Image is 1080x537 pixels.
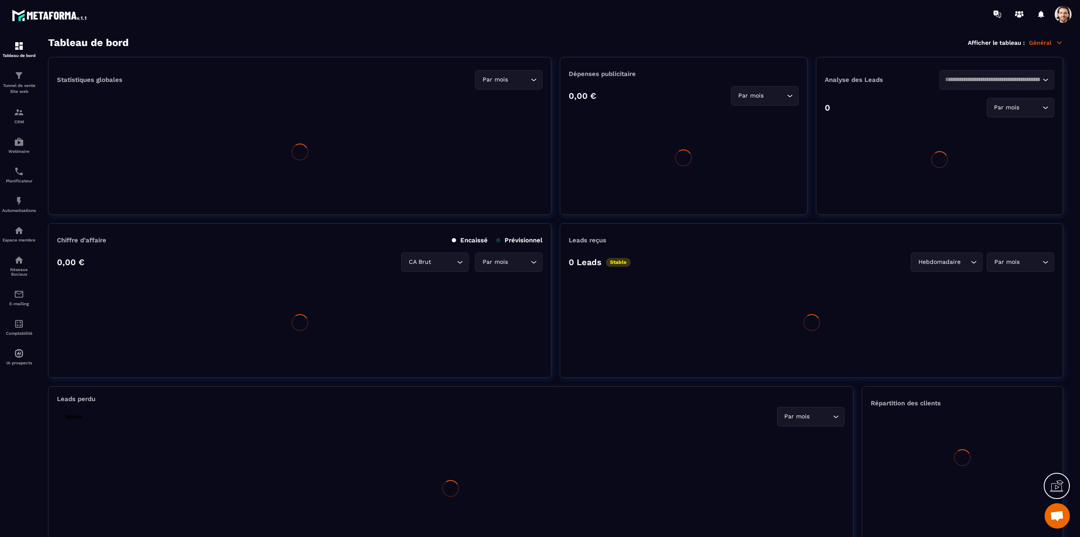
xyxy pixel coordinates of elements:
[569,70,798,78] p: Dépenses publicitaire
[14,255,24,265] img: social-network
[2,312,36,342] a: accountantaccountantComptabilité
[731,86,799,106] div: Search for option
[57,257,84,267] p: 0,00 €
[987,252,1054,272] div: Search for option
[2,83,36,95] p: Tunnel de vente Site web
[14,137,24,147] img: automations
[871,399,1054,407] p: Répartition des clients
[14,348,24,358] img: automations
[812,412,831,421] input: Search for option
[2,361,36,365] p: IA prospects
[2,331,36,336] p: Comptabilité
[2,35,36,64] a: formationformationTableau de bord
[2,53,36,58] p: Tableau de bord
[452,236,488,244] p: Encaissé
[14,196,24,206] img: automations
[510,75,529,84] input: Search for option
[61,412,86,421] p: Stable
[987,98,1054,117] div: Search for option
[496,236,543,244] p: Prévisionnel
[825,103,830,113] p: 0
[433,258,455,267] input: Search for option
[569,257,602,267] p: 0 Leads
[783,412,812,421] span: Par mois
[481,258,510,267] span: Par mois
[48,37,129,49] h3: Tableau de bord
[14,225,24,236] img: automations
[12,8,88,23] img: logo
[569,236,606,244] p: Leads reçus
[777,407,845,426] div: Search for option
[481,75,510,84] span: Par mois
[475,70,543,89] div: Search for option
[2,130,36,160] a: automationsautomationsWebinaire
[2,267,36,277] p: Réseaux Sociaux
[1029,39,1063,46] p: Général
[2,160,36,190] a: schedulerschedulerPlanificateur
[825,76,940,84] p: Analyse des Leads
[945,75,1040,84] input: Search for option
[2,249,36,283] a: social-networksocial-networkRéseaux Sociaux
[57,395,95,403] p: Leads perdu
[57,236,106,244] p: Chiffre d’affaire
[14,107,24,117] img: formation
[569,91,596,101] p: 0,00 €
[2,238,36,242] p: Espace membre
[2,219,36,249] a: automationsautomationsEspace membre
[401,252,469,272] div: Search for option
[2,64,36,101] a: formationformationTunnel de vente Site web
[1021,258,1040,267] input: Search for option
[911,252,983,272] div: Search for option
[2,208,36,213] p: Automatisations
[606,258,631,267] p: Stable
[737,91,766,100] span: Par mois
[2,301,36,306] p: E-mailing
[14,41,24,51] img: formation
[57,76,122,84] p: Statistiques globales
[962,258,969,267] input: Search for option
[1045,503,1070,529] a: Mở cuộc trò chuyện
[968,39,1025,46] p: Afficher le tableau :
[2,101,36,130] a: formationformationCRM
[940,70,1054,89] div: Search for option
[2,190,36,219] a: automationsautomationsAutomatisations
[14,71,24,81] img: formation
[407,258,433,267] span: CA Brut
[510,258,529,267] input: Search for option
[1021,103,1040,112] input: Search for option
[14,319,24,329] img: accountant
[14,289,24,299] img: email
[2,149,36,154] p: Webinaire
[2,119,36,124] p: CRM
[475,252,543,272] div: Search for option
[992,103,1021,112] span: Par mois
[2,179,36,183] p: Planificateur
[992,258,1021,267] span: Par mois
[2,283,36,312] a: emailemailE-mailing
[14,166,24,176] img: scheduler
[766,91,785,100] input: Search for option
[916,258,962,267] span: Hebdomadaire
